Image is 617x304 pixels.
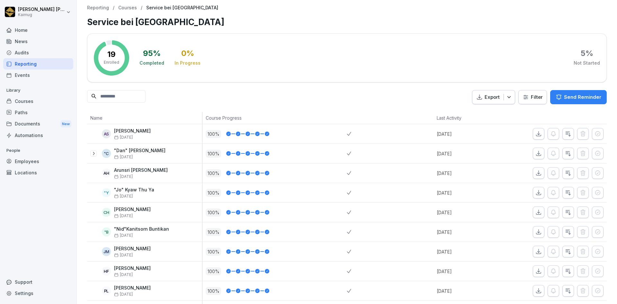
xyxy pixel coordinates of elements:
a: News [3,36,73,47]
p: [DATE] [437,150,506,157]
p: [PERSON_NAME] [114,128,151,134]
a: Home [3,24,73,36]
div: "Y [102,188,111,197]
p: 100 % [206,228,221,236]
a: Settings [3,288,73,299]
p: [DATE] [437,189,506,196]
p: [DATE] [437,131,506,137]
div: PL [102,286,111,295]
span: [DATE] [114,214,133,218]
p: Send Reminder [564,94,601,101]
div: "B [102,227,111,236]
p: 100 % [206,287,221,295]
p: 100 % [206,150,221,158]
p: [PERSON_NAME] [114,207,151,212]
p: Library [3,85,73,96]
span: [DATE] [114,272,133,277]
p: [DATE] [437,248,506,255]
p: Export [485,94,500,101]
span: [DATE] [114,194,133,198]
p: Last Activity [437,115,503,121]
div: JM [102,247,111,256]
span: [DATE] [114,292,133,297]
div: Documents [3,118,73,130]
div: Support [3,276,73,288]
div: HF [102,267,111,276]
p: People [3,145,73,156]
a: Reporting [3,58,73,69]
span: [DATE] [114,174,133,179]
p: "Dan" [PERSON_NAME] [114,148,165,153]
p: "Nid"Kanitsorn Buntikan [114,226,169,232]
p: [PERSON_NAME] [114,285,151,291]
p: Service bei [GEOGRAPHIC_DATA] [146,5,218,11]
a: Automations [3,130,73,141]
p: 100 % [206,189,221,197]
p: Kaimug [18,13,65,17]
p: Name [90,115,199,121]
span: [DATE] [114,233,133,238]
p: [DATE] [437,170,506,177]
div: New [60,120,71,128]
div: AH [102,169,111,178]
p: 100 % [206,208,221,216]
p: / [141,5,142,11]
p: [DATE] [437,229,506,235]
a: Events [3,69,73,81]
p: "Jo" Kyaw Thu Ya [114,187,154,193]
a: Audits [3,47,73,58]
p: 100 % [206,169,221,177]
div: Filter [523,94,543,100]
p: [PERSON_NAME] [PERSON_NAME] [18,7,65,12]
p: Enrolled [104,60,119,65]
div: Completed [139,60,164,66]
a: Courses [118,5,137,11]
p: [DATE] [437,268,506,275]
div: Not Started [574,60,600,66]
p: [DATE] [437,209,506,216]
button: Export [472,90,515,105]
p: [PERSON_NAME] [114,266,151,271]
p: / [113,5,114,11]
div: AS [102,129,111,138]
div: 5 % [581,50,593,57]
a: Locations [3,167,73,178]
span: [DATE] [114,135,133,140]
a: Courses [3,96,73,107]
a: Reporting [87,5,109,11]
div: "C [102,149,111,158]
button: Filter [519,90,547,104]
p: 100 % [206,248,221,256]
p: [PERSON_NAME] [114,246,151,252]
div: 95 % [143,50,161,57]
p: Arunsri [PERSON_NAME] [114,168,168,173]
button: Send Reminder [550,90,607,104]
p: 100 % [206,130,221,138]
span: [DATE] [114,155,133,159]
div: CH [102,208,111,217]
a: Employees [3,156,73,167]
p: 100 % [206,267,221,275]
div: In Progress [174,60,201,66]
p: Course Progress [206,115,344,121]
div: 0 % [181,50,194,57]
span: [DATE] [114,253,133,257]
a: DocumentsNew [3,118,73,130]
h1: Service bei [GEOGRAPHIC_DATA] [87,16,607,28]
p: [DATE] [437,288,506,294]
a: Paths [3,107,73,118]
p: 19 [107,51,116,58]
